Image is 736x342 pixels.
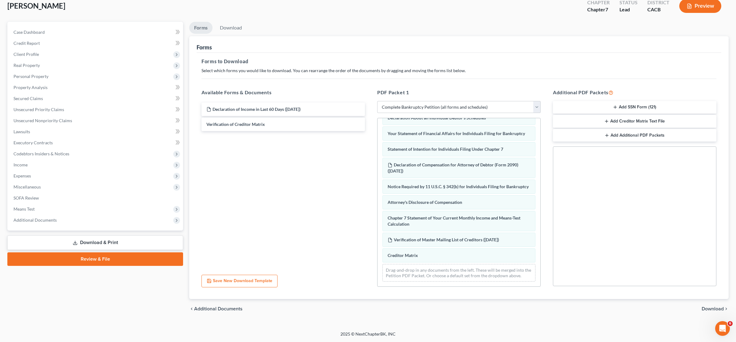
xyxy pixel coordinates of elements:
span: Credit Report [13,41,40,46]
a: Unsecured Priority Claims [9,104,183,115]
div: 2025 © NextChapterBK, INC [193,331,543,342]
span: Creditor Matrix [388,253,418,258]
span: Unsecured Priority Claims [13,107,64,112]
span: Means Test [13,206,35,212]
span: Your Statement of Financial Affairs for Individuals Filing for Bankruptcy [388,131,525,136]
span: Unsecured Nonpriority Claims [13,118,72,123]
span: Additional Documents [13,217,57,223]
span: Miscellaneous [13,184,41,189]
span: Income [13,162,28,167]
span: Declaration of Compensation for Attorney of Debtor (Form 2090) ([DATE]) [388,162,518,173]
span: Expenses [13,173,31,178]
span: Lawsuits [13,129,30,134]
i: chevron_right [724,306,729,311]
h5: Available Forms & Documents [201,89,365,96]
div: CACB [647,6,669,13]
a: Lawsuits [9,126,183,137]
a: Forms [189,22,213,34]
p: Select which forms you would like to download. You can rearrange the order of the documents by dr... [201,68,716,74]
button: Download chevron_right [702,306,729,311]
span: Download [702,306,724,311]
span: SOFA Review [13,195,39,200]
span: Real Property [13,63,40,68]
button: Add SSN Form (121) [553,101,716,114]
span: Secured Claims [13,96,43,101]
a: Executory Contracts [9,137,183,148]
a: Review & File [7,252,183,266]
div: Chapter [587,6,610,13]
a: Download [215,22,247,34]
span: Personal Property [13,74,48,79]
span: Client Profile [13,52,39,57]
button: Save New Download Template [201,275,278,288]
span: Statement of Intention for Individuals Filing Under Chapter 7 [388,146,503,152]
span: Additional Documents [194,306,243,311]
a: Property Analysis [9,82,183,93]
div: Drag-and-drop in any documents from the left. These will be merged into the Petition PDF Packet. ... [382,264,535,282]
h5: Forms to Download [201,58,716,65]
i: chevron_left [189,306,194,311]
a: Case Dashboard [9,27,183,38]
iframe: Intercom live chat [715,321,730,336]
button: Add Creditor Matrix Text File [553,115,716,128]
a: Download & Print [7,235,183,250]
h5: PDF Packet 1 [377,89,541,96]
span: 7 [605,6,608,12]
span: Chapter 7 Statement of Your Current Monthly Income and Means-Test Calculation [388,215,520,227]
span: Verification of Creditor Matrix [206,122,265,127]
span: 6 [728,321,733,326]
span: Verification of Master Mailing List of Creditors ([DATE]) [394,237,499,242]
h5: Additional PDF Packets [553,89,716,96]
button: Add Additional PDF Packets [553,129,716,142]
span: Executory Contracts [13,140,53,145]
span: Declaration of Income in Last 60 Days ([DATE]) [213,107,301,112]
a: chevron_left Additional Documents [189,306,243,311]
span: Property Analysis [13,85,48,90]
div: Lead [619,6,638,13]
div: Forms [197,44,212,51]
span: Codebtors Insiders & Notices [13,151,69,156]
span: Notice Required by 11 U.S.C. § 342(b) for Individuals Filing for Bankruptcy [388,184,529,189]
a: SOFA Review [9,192,183,204]
a: Secured Claims [9,93,183,104]
a: Credit Report [9,38,183,49]
a: Unsecured Nonpriority Claims [9,115,183,126]
span: [PERSON_NAME] [7,1,65,10]
span: Attorney's Disclosure of Compensation [388,200,462,205]
span: Case Dashboard [13,29,45,35]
